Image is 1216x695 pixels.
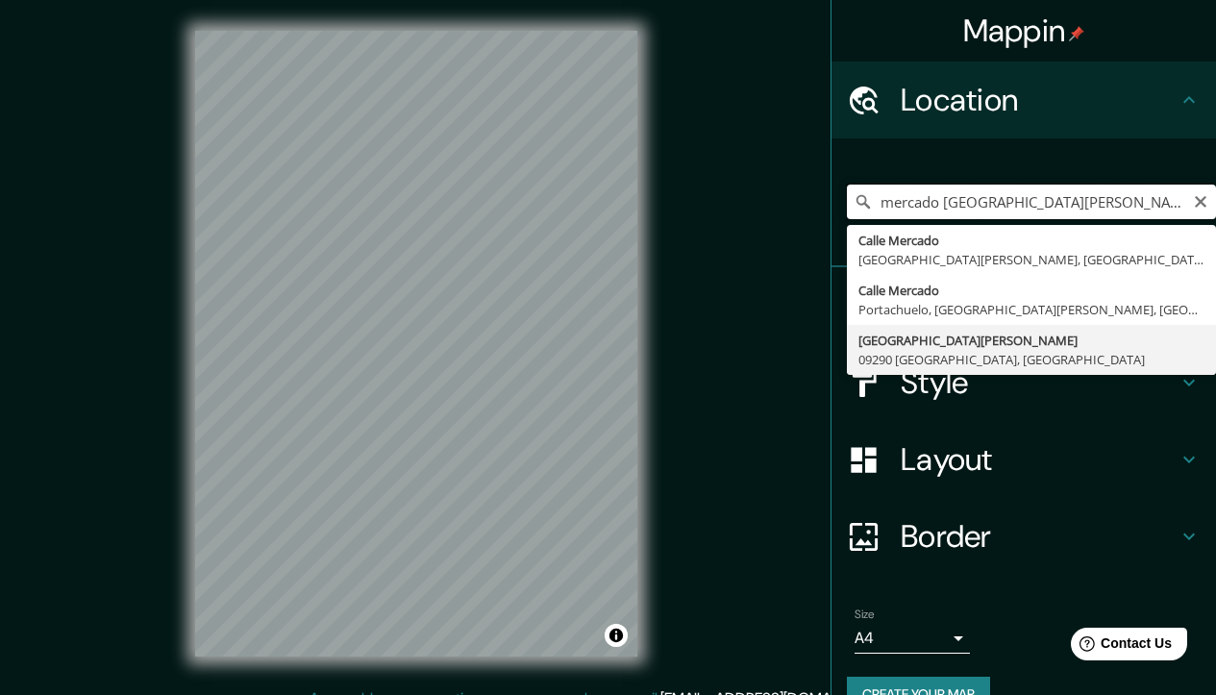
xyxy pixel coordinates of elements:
div: Location [831,62,1216,138]
iframe: Help widget launcher [1045,620,1195,674]
div: Calle Mercado [858,281,1204,300]
div: A4 [855,623,970,654]
canvas: Map [195,31,637,657]
div: [GEOGRAPHIC_DATA][PERSON_NAME], [GEOGRAPHIC_DATA][PERSON_NAME], [GEOGRAPHIC_DATA] [858,250,1204,269]
div: Portachuelo, [GEOGRAPHIC_DATA][PERSON_NAME], [GEOGRAPHIC_DATA] [858,300,1204,319]
label: Size [855,607,875,623]
div: Border [831,498,1216,575]
h4: Location [901,81,1178,119]
div: [GEOGRAPHIC_DATA][PERSON_NAME] [858,331,1204,350]
div: Pins [831,267,1216,344]
div: Layout [831,421,1216,498]
button: Toggle attribution [605,624,628,647]
img: pin-icon.png [1069,26,1084,41]
h4: Layout [901,440,1178,479]
input: Pick your city or area [847,185,1216,219]
h4: Mappin [963,12,1085,50]
h4: Style [901,363,1178,402]
h4: Border [901,517,1178,556]
div: 09290 [GEOGRAPHIC_DATA], [GEOGRAPHIC_DATA] [858,350,1204,369]
div: Calle Mercado [858,231,1204,250]
button: Clear [1193,191,1208,210]
div: Style [831,344,1216,421]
